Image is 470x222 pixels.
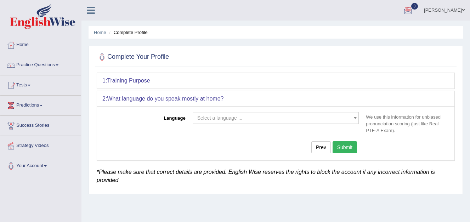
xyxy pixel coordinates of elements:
[107,78,150,84] b: Training Purpose
[0,136,81,154] a: Strategy Videos
[311,141,331,153] button: Prev
[97,169,435,183] em: *Please make sure that correct details are provided. English Wise reserves the rights to block th...
[411,3,418,10] span: 0
[107,96,223,102] b: What language do you speak mostly at home?
[0,96,81,113] a: Predictions
[102,112,189,121] label: Language
[97,73,454,89] div: 1:
[0,55,81,73] a: Practice Questions
[0,156,81,174] a: Your Account
[107,29,147,36] li: Complete Profile
[0,116,81,133] a: Success Stories
[0,35,81,53] a: Home
[333,141,357,153] button: Submit
[0,75,81,93] a: Tests
[197,115,243,121] span: Select a language ...
[94,30,106,35] a: Home
[97,91,454,107] div: 2:
[97,52,169,62] h2: Complete Your Profile
[362,114,449,134] p: We use this information for unbiased pronunciation scoring (just like Real PTE-A Exam).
